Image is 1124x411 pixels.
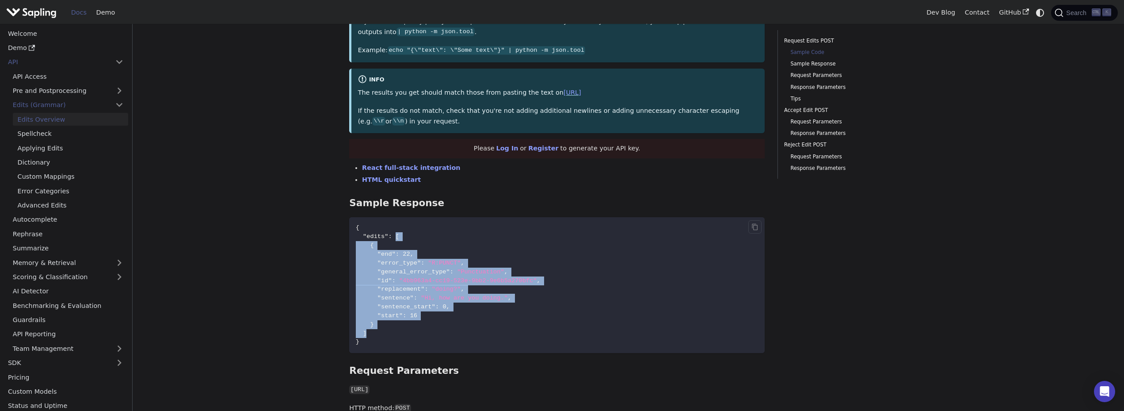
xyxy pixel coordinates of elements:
[496,145,518,152] a: Log In
[362,176,421,183] a: HTML quickstart
[363,233,388,240] span: "edits"
[358,106,758,127] p: If the results do not match, check that you're not adding additional newlines or adding unnecessa...
[790,60,901,68] a: Sample Response
[6,6,60,19] a: Sapling.ai
[6,6,57,19] img: Sapling.ai
[372,117,385,126] code: \\r
[790,153,901,161] a: Request Parameters
[362,164,460,171] a: React full-stack integration
[504,269,508,275] span: ,
[8,242,128,255] a: Summarize
[8,342,128,355] a: Team Management
[790,83,901,92] a: Response Parameters
[358,16,758,38] p: If you want to pretty-print JSON output so it's easier to read and you have Python installed, you...
[8,213,128,226] a: Autocomplete
[790,118,901,126] a: Request Parameters
[8,227,128,240] a: Rephrase
[13,127,128,140] a: Spellcheck
[790,95,901,103] a: Tips
[3,357,110,369] a: SDK
[790,71,901,80] a: Request Parameters
[349,365,765,377] h3: Request Parameters
[396,251,399,257] span: :
[8,85,128,97] a: Pre and Postprocessing
[1094,381,1115,402] div: Open Intercom Messenger
[790,48,901,57] a: Sample Code
[421,295,508,301] span: "Hi, how are you doing."
[564,89,581,96] a: [URL]
[8,328,128,341] a: API Reporting
[356,338,359,345] span: }
[8,99,128,111] a: Edits (Grammar)
[3,371,128,384] a: Pricing
[349,385,370,394] code: [URL]
[410,251,414,257] span: ,
[356,224,359,231] span: {
[377,303,435,310] span: "sentence_start"
[457,269,504,275] span: "Punctuation"
[110,56,128,69] button: Collapse sidebar category 'API'
[446,303,450,310] span: ,
[8,271,128,284] a: Scoring & Classification
[349,197,765,209] h3: Sample Response
[1102,8,1111,16] kbd: K
[399,277,537,284] span: "4bb963a4-cc19-523e-9bb2-9e6b5a270bfc"
[508,295,511,301] span: ,
[377,251,396,257] span: "end"
[403,251,410,257] span: 22
[461,286,464,292] span: ,
[414,295,417,301] span: :
[421,260,424,266] span: :
[994,6,1033,19] a: GitHub
[3,42,128,54] a: Demo
[461,260,464,266] span: ,
[537,277,540,284] span: ,
[396,233,399,240] span: [
[8,70,128,83] a: API Access
[396,27,475,36] code: | python -m json.tool
[435,303,439,310] span: :
[3,385,128,398] a: Custom Models
[528,145,558,152] a: Register
[13,113,128,126] a: Edits Overview
[13,142,128,154] a: Applying Edits
[377,295,414,301] span: "sentence"
[110,357,128,369] button: Expand sidebar category 'SDK'
[1063,9,1092,16] span: Search
[790,164,901,173] a: Response Parameters
[358,45,758,56] p: Example:
[358,75,758,85] div: info
[91,6,120,19] a: Demo
[784,106,904,115] a: Accept Edit POST
[8,314,128,326] a: Guardrails
[784,37,904,45] a: Request Edits POST
[13,156,128,169] a: Dictionary
[392,277,396,284] span: :
[403,312,406,319] span: :
[13,184,128,197] a: Error Categories
[377,286,425,292] span: "replacement"
[748,220,762,234] button: Copy code to clipboard
[8,256,128,269] a: Memory & Retrieval
[8,285,128,298] a: AI Detector
[388,46,585,55] code: echo "{\"text\": \"Some text\"}" | python -m json.tool
[377,277,392,284] span: "id"
[922,6,960,19] a: Dev Blog
[432,286,461,292] span: "doing?"
[388,233,392,240] span: :
[363,330,366,337] span: ]
[410,312,417,319] span: 16
[784,141,904,149] a: Reject Edit POST
[370,242,373,249] span: {
[1034,6,1047,19] button: Switch between dark and light mode (currently system mode)
[377,269,450,275] span: "general_error_type"
[450,269,453,275] span: :
[13,170,128,183] a: Custom Mappings
[790,129,901,138] a: Response Parameters
[442,303,446,310] span: 0
[349,139,765,158] div: Please or to generate your API key.
[13,199,128,212] a: Advanced Edits
[66,6,91,19] a: Docs
[377,260,421,266] span: "error_type"
[377,312,403,319] span: "start"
